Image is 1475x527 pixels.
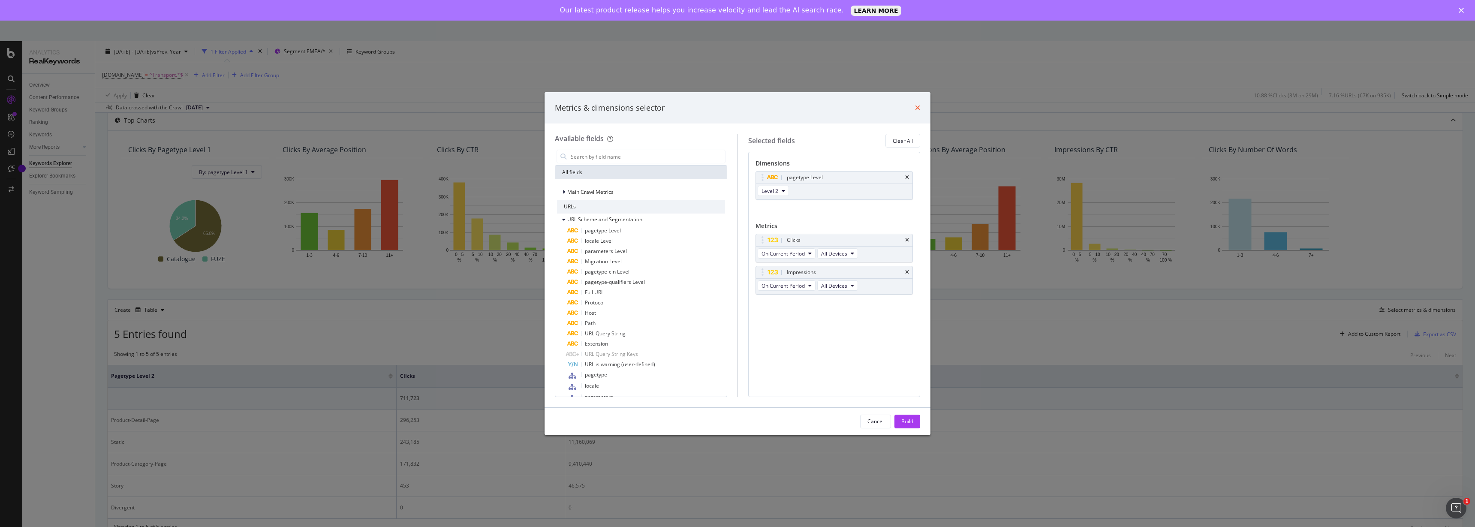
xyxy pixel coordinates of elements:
[762,187,778,195] span: Level 2
[585,319,596,327] span: Path
[787,236,801,244] div: Clicks
[762,282,805,289] span: On Current Period
[585,340,608,347] span: Extension
[905,238,909,243] div: times
[901,418,913,425] div: Build
[748,136,795,146] div: Selected fields
[1463,498,1470,505] span: 1
[585,330,626,337] span: URL Query String
[585,289,604,296] span: Full URL
[867,418,884,425] div: Cancel
[585,278,645,286] span: pagetype-qualifiers Level
[860,415,891,428] button: Cancel
[1446,498,1466,518] iframe: Intercom live chat
[545,92,930,435] div: modal
[567,216,642,223] span: URL Scheme and Segmentation
[585,350,638,358] span: URL Query String Keys
[585,237,613,244] span: locale Level
[758,186,789,196] button: Level 2
[585,382,599,389] span: locale
[817,248,858,259] button: All Devices
[821,250,847,257] span: All Devices
[756,222,913,234] div: Metrics
[758,248,816,259] button: On Current Period
[821,282,847,289] span: All Devices
[585,371,607,378] span: pagetype
[762,250,805,257] span: On Current Period
[851,6,902,16] a: LEARN MORE
[585,227,621,234] span: pagetype Level
[787,173,823,182] div: pagetype Level
[885,134,920,148] button: Clear All
[585,247,627,255] span: parameters Level
[787,268,816,277] div: Impressions
[894,415,920,428] button: Build
[557,200,725,214] div: URLs
[585,309,596,316] span: Host
[915,102,920,114] div: times
[585,268,629,275] span: pagetype-cln Level
[585,299,605,306] span: Protocol
[905,175,909,180] div: times
[567,188,614,196] span: Main Crawl Metrics
[1459,8,1467,13] div: Close
[758,280,816,291] button: On Current Period
[555,166,727,179] div: All fields
[756,266,913,295] div: ImpressionstimesOn Current PeriodAll Devices
[560,6,844,15] div: Our latest product release helps you increase velocity and lead the AI search race.
[905,270,909,275] div: times
[756,234,913,262] div: ClickstimesOn Current PeriodAll Devices
[817,280,858,291] button: All Devices
[585,361,655,368] span: URL is warning (user-defined)
[570,150,725,163] input: Search by field name
[555,134,604,143] div: Available fields
[585,258,622,265] span: Migration Level
[555,102,665,114] div: Metrics & dimensions selector
[893,137,913,145] div: Clear All
[756,159,913,171] div: Dimensions
[756,171,913,200] div: pagetype LeveltimesLevel 2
